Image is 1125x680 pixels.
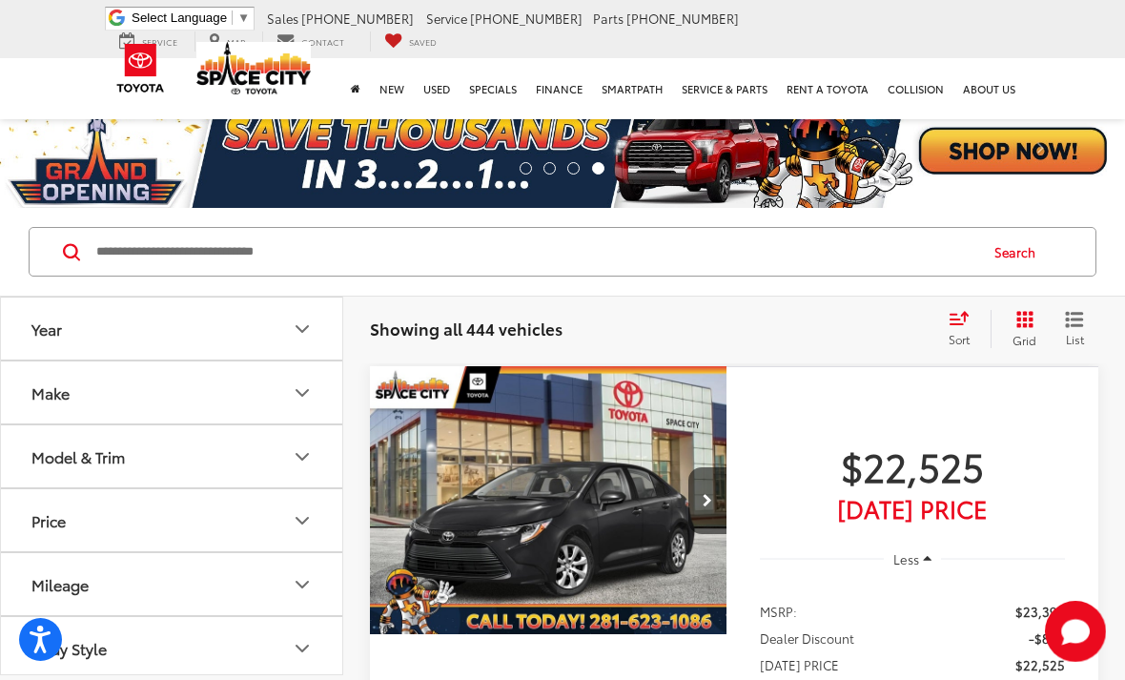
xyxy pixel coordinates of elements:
div: Price [291,509,314,532]
svg: Start Chat [1045,601,1106,662]
a: Rent a Toyota [777,58,878,119]
button: Model & TrimModel & Trim [1,425,344,487]
a: Home [341,58,370,119]
button: Less [884,542,941,576]
div: Price [31,511,66,529]
button: Toggle Chat Window [1045,601,1106,662]
a: Specials [460,58,526,119]
div: Make [291,381,314,404]
div: Model & Trim [31,447,125,465]
div: Model & Trim [291,445,314,468]
a: Service [105,31,192,52]
span: Contact [301,35,344,48]
span: -$870 [1029,628,1065,648]
div: Body Style [31,639,107,657]
span: List [1065,331,1084,347]
span: Grid [1012,332,1036,348]
div: Mileage [31,575,89,593]
span: Select Language [132,10,227,25]
span: MSRP: [760,602,797,621]
button: Select sort value [939,310,991,348]
span: $22,525 [760,442,1065,489]
span: Less [893,550,919,567]
button: Search [976,228,1063,276]
div: Mileage [291,573,314,596]
a: About Us [953,58,1025,119]
a: 2025 Toyota Corolla LE2025 Toyota Corolla LE2025 Toyota Corolla LE2025 Toyota Corolla LE [369,366,728,634]
div: Year [291,318,314,340]
span: $23,395 [1015,602,1065,621]
a: Map [194,31,259,52]
img: Space City Toyota [196,42,311,94]
span: Dealer Discount [760,628,854,648]
span: [PHONE_NUMBER] [470,10,583,27]
button: Grid View [991,310,1051,348]
span: ​ [232,10,233,25]
button: PricePrice [1,489,344,551]
span: [DATE] Price [760,499,1065,518]
span: ▼ [237,10,250,25]
span: Showing all 444 vehicles [370,317,562,340]
span: Map [227,35,245,48]
a: Collision [878,58,953,119]
span: Service [426,10,467,27]
img: Toyota [105,37,176,99]
a: Used [414,58,460,119]
button: MileageMileage [1,553,344,615]
span: [PHONE_NUMBER] [626,10,739,27]
button: Body StyleBody Style [1,617,344,679]
div: 2025 Toyota Corolla LE 0 [369,366,728,634]
a: My Saved Vehicles [370,31,451,52]
div: Year [31,319,62,338]
a: Select Language​ [132,10,250,25]
span: Parts [593,10,624,27]
img: 2025 Toyota Corolla LE [369,366,728,636]
a: Finance [526,58,592,119]
div: Make [31,383,70,402]
span: $22,525 [1015,655,1065,674]
span: Sales [267,10,298,27]
span: Sort [949,331,970,347]
a: Contact [262,31,358,52]
a: Service & Parts [672,58,777,119]
button: MakeMake [1,361,344,423]
button: List View [1051,310,1098,348]
span: [DATE] PRICE [760,655,839,674]
button: YearYear [1,298,344,360]
div: Body Style [291,637,314,660]
input: Search by Make, Model, or Keyword [94,229,976,275]
a: New [370,58,414,119]
span: Service [142,35,177,48]
span: [PHONE_NUMBER] [301,10,414,27]
span: Saved [409,35,437,48]
a: SmartPath [592,58,672,119]
button: Next image [688,467,726,534]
